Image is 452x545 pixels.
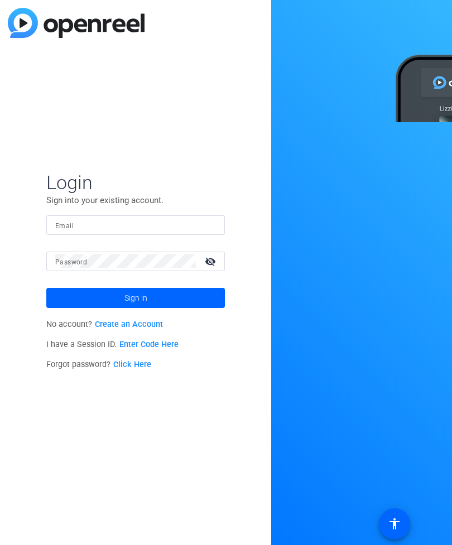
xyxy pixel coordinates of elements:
span: Login [46,171,225,194]
a: Click Here [113,360,151,369]
mat-label: Email [55,222,74,230]
span: Forgot password? [46,360,151,369]
p: Sign into your existing account. [46,194,225,206]
mat-icon: visibility_off [198,253,225,269]
span: No account? [46,320,163,329]
span: I have a Session ID. [46,340,179,349]
a: Create an Account [95,320,163,329]
img: blue-gradient.svg [8,8,145,38]
mat-icon: accessibility [388,517,401,530]
mat-label: Password [55,258,87,266]
button: Sign in [46,288,225,308]
span: Sign in [124,284,147,312]
input: Enter Email Address [55,218,216,231]
a: Enter Code Here [119,340,179,349]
